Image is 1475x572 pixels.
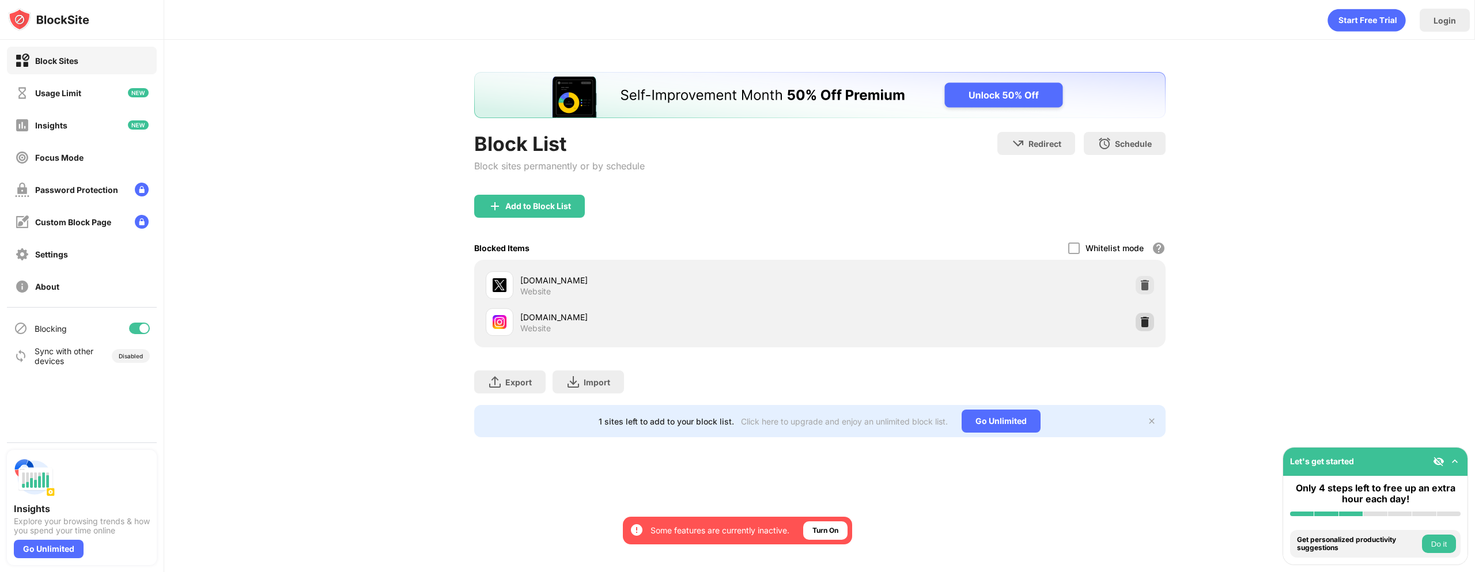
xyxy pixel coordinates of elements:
img: new-icon.svg [128,88,149,97]
div: Login [1434,16,1456,25]
div: Some features are currently inactive. [650,525,789,536]
div: Redirect [1028,139,1061,149]
div: Custom Block Page [35,217,111,227]
div: Whitelist mode [1086,243,1144,253]
img: insights-off.svg [15,118,29,132]
div: Add to Block List [505,202,571,211]
img: push-insights.svg [14,457,55,498]
button: Do it [1422,535,1456,553]
div: Get personalized productivity suggestions [1297,536,1419,552]
img: new-icon.svg [128,120,149,130]
img: block-on.svg [15,54,29,68]
div: Blocking [35,324,67,334]
div: Password Protection [35,185,118,195]
img: customize-block-page-off.svg [15,215,29,229]
img: time-usage-off.svg [15,86,29,100]
img: lock-menu.svg [135,215,149,229]
div: [DOMAIN_NAME] [520,274,820,286]
div: Insights [14,503,150,514]
img: eye-not-visible.svg [1433,456,1444,467]
div: Blocked Items [474,243,530,253]
img: about-off.svg [15,279,29,294]
div: Block List [474,132,645,156]
div: Export [505,377,532,387]
img: blocking-icon.svg [14,321,28,335]
img: error-circle-white.svg [630,523,644,537]
div: Import [584,377,610,387]
img: settings-off.svg [15,247,29,262]
div: Website [520,286,551,297]
iframe: Banner [474,72,1166,118]
img: favicons [493,278,506,292]
div: Block sites permanently or by schedule [474,160,645,172]
div: Block Sites [35,56,78,66]
div: Schedule [1115,139,1152,149]
img: password-protection-off.svg [15,183,29,197]
img: logo-blocksite.svg [8,8,89,31]
img: lock-menu.svg [135,183,149,196]
img: sync-icon.svg [14,349,28,363]
img: x-button.svg [1147,416,1156,426]
img: favicons [493,315,506,329]
div: Usage Limit [35,88,81,98]
div: Go Unlimited [14,540,84,558]
div: Sync with other devices [35,346,94,366]
div: Let's get started [1290,456,1354,466]
img: omni-setup-toggle.svg [1449,456,1461,467]
div: Go Unlimited [962,410,1041,433]
div: 1 sites left to add to your block list. [599,416,734,426]
img: focus-off.svg [15,150,29,165]
div: Settings [35,249,68,259]
div: Turn On [812,525,838,536]
div: Only 4 steps left to free up an extra hour each day! [1290,483,1461,505]
div: Disabled [119,353,143,359]
div: [DOMAIN_NAME] [520,311,820,323]
div: About [35,282,59,291]
div: Click here to upgrade and enjoy an unlimited block list. [741,416,948,426]
div: Explore your browsing trends & how you spend your time online [14,517,150,535]
div: animation [1327,9,1406,32]
div: Insights [35,120,67,130]
div: Website [520,323,551,334]
div: Focus Mode [35,153,84,162]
